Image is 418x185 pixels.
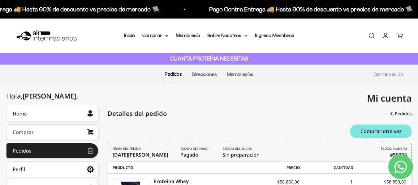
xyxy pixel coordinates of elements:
a: Cerrar sesión [374,72,403,77]
div: Comprar [13,130,34,135]
span: Producto [113,165,246,170]
span: Pagado [180,146,210,158]
a: Perfil [6,162,98,177]
div: Perfil [13,167,25,172]
div: Hola, [6,92,78,100]
i: Estado del envío: [222,146,252,151]
b: #50324 [390,151,407,158]
a: Pedidos [390,108,412,119]
a: Inicio [124,33,135,38]
a: Direcciones [192,72,217,77]
a: Comprar [6,124,98,140]
span: Sin preparación [222,146,260,158]
div: Home [13,111,27,116]
span: Cantidad [300,165,353,170]
a: Pedidos [6,143,98,158]
a: Membresías [227,72,253,77]
span: Precio [246,165,300,170]
time: [DATE][PERSON_NAME] [113,151,168,158]
i: Proteína Whey [153,179,246,184]
div: Detalles del pedido [108,109,167,118]
button: Comprar otra vez [350,124,412,138]
i: Estado del pago: [180,146,209,151]
strong: CUANTA PROTEÍNA NECESITAS [170,55,248,62]
span: Total [353,165,407,170]
span: Mi cuenta [367,92,412,104]
summary: Sobre Nosotros [207,32,248,40]
i: FECHA DEL PEDIDO [113,146,141,151]
div: Pedidos [13,148,32,153]
i: PEDIDO NÚMERO [381,146,407,151]
p: Pago Contra Entrega 🚚 Hasta 60% de descuento vs precios de mercado 🛸 [209,4,413,14]
a: Home [6,106,98,121]
a: Membresía [176,33,200,38]
span: . [76,91,78,100]
span: $58.850,00 [277,179,299,185]
a: Pedidos [165,71,182,77]
summary: Comprar [142,32,168,40]
span: Comprar otra vez [360,129,402,134]
a: Ingreso Miembros [255,33,294,38]
span: [PERSON_NAME] [23,91,78,100]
